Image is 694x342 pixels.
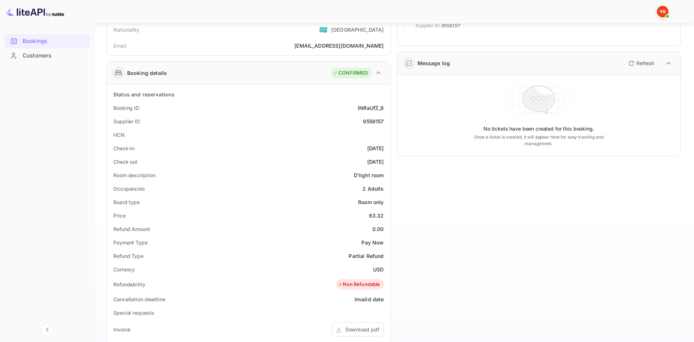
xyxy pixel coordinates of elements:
[331,26,384,33] div: [GEOGRAPHIC_DATA]
[349,252,384,260] div: Partial Refund
[367,144,384,152] div: [DATE]
[369,212,384,219] div: 63.32
[113,198,140,206] div: Board type
[354,295,384,303] div: Invalid date
[113,42,126,49] div: Email
[338,281,380,288] div: Non Refundable
[113,131,125,139] div: HCN
[113,225,150,233] div: Refund Amount
[624,57,657,69] button: Refresh
[113,295,165,303] div: Cancellation deadline
[361,239,384,246] div: Pay Now
[113,158,137,166] div: Check out
[113,239,148,246] div: Payment Type
[113,266,135,273] div: Currency
[358,198,384,206] div: Room only
[372,225,384,233] div: 0.00
[367,158,384,166] div: [DATE]
[113,185,145,192] div: Occupancies
[4,49,90,62] a: Customers
[6,6,64,17] img: LiteAPI logo
[358,104,384,112] div: lNRaUfZ_9
[416,22,441,29] span: Supplier ID:
[23,52,86,60] div: Customers
[345,326,379,333] div: Download pdf
[113,212,126,219] div: Price
[113,26,140,33] div: Nationality
[333,69,368,77] div: CONFIRMED
[442,22,460,29] span: 9558157
[113,252,144,260] div: Refund Type
[373,266,384,273] div: USD
[23,37,86,45] div: Bookings
[483,125,594,132] p: No tickets have been created for this booking.
[113,91,175,98] div: Status and reservations
[41,323,54,336] button: Collapse navigation
[127,69,167,77] div: Booking details
[354,171,384,179] div: D'light room
[113,118,140,125] div: Supplier ID
[636,59,654,67] p: Refresh
[417,59,450,67] div: Message log
[113,281,145,288] div: Refundability
[113,144,134,152] div: Check-in
[294,42,384,49] div: [EMAIL_ADDRESS][DOMAIN_NAME]
[113,326,130,333] div: Invoice
[363,118,384,125] div: 9558157
[462,134,615,147] p: Once a ticket is created, it will appear here for easy tracking and management.
[113,104,139,112] div: Booking ID
[4,49,90,63] div: Customers
[113,309,154,317] div: Special requests
[113,171,155,179] div: Room description
[657,6,668,17] img: Yandex Support
[4,34,90,48] a: Bookings
[319,23,328,36] span: United States
[362,185,384,192] div: 2 Adults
